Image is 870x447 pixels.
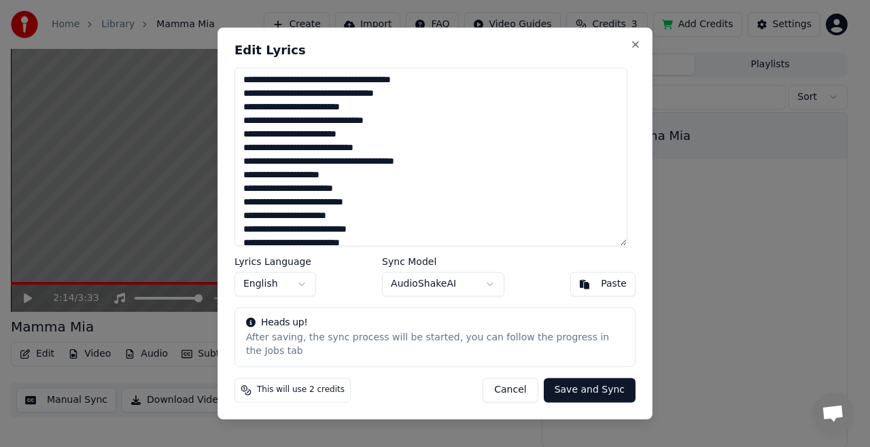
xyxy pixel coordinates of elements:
[234,44,636,56] h2: Edit Lyrics
[570,272,636,297] button: Paste
[246,317,624,330] div: Heads up!
[483,378,538,403] button: Cancel
[544,378,636,403] button: Save and Sync
[257,385,345,396] span: This will use 2 credits
[601,278,627,291] div: Paste
[234,257,316,267] label: Lyrics Language
[246,332,624,359] div: After saving, the sync process will be started, you can follow the progress in the Jobs tab
[382,257,504,267] label: Sync Model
